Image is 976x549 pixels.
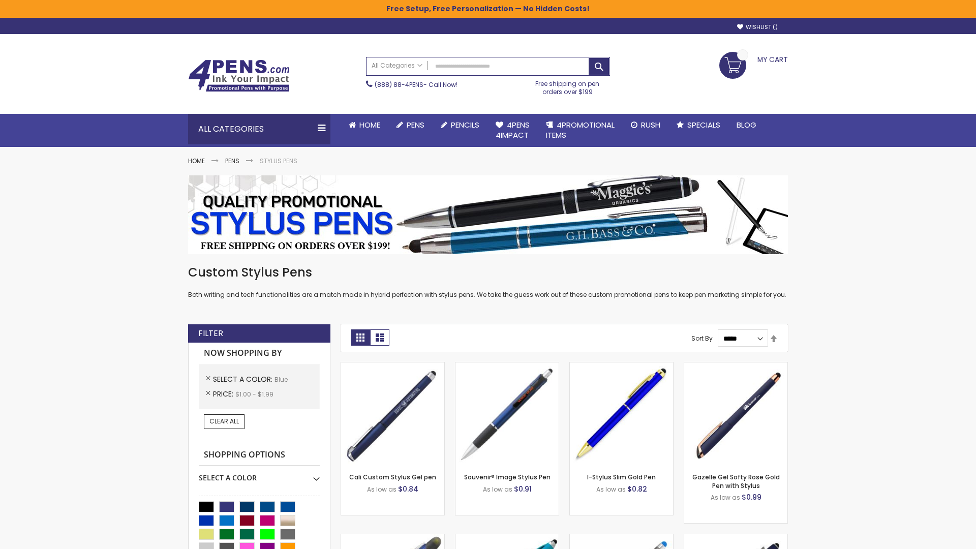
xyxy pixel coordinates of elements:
[737,119,756,130] span: Blog
[204,414,245,429] a: Clear All
[225,157,239,165] a: Pens
[274,375,288,384] span: Blue
[684,362,787,371] a: Gazelle Gel Softy Rose Gold Pen with Stylus-Blue
[433,114,487,136] a: Pencils
[641,119,660,130] span: Rush
[375,80,457,89] span: - Call Now!
[483,485,512,494] span: As low as
[692,473,780,490] a: Gazelle Gel Softy Rose Gold Pen with Stylus
[198,328,223,339] strong: Filter
[260,157,297,165] strong: Stylus Pens
[341,362,444,371] a: Cali Custom Stylus Gel pen-Blue
[375,80,423,89] a: (888) 88-4PENS
[570,362,673,466] img: I-Stylus Slim Gold-Blue
[451,119,479,130] span: Pencils
[538,114,623,147] a: 4PROMOTIONALITEMS
[188,264,788,299] div: Both writing and tech functionalities are a match made in hybrid perfection with stylus pens. We ...
[351,329,370,346] strong: Grid
[359,119,380,130] span: Home
[711,493,740,502] span: As low as
[691,334,713,343] label: Sort By
[455,362,559,371] a: Souvenir® Image Stylus Pen-Blue
[388,114,433,136] a: Pens
[742,492,761,502] span: $0.99
[455,362,559,466] img: Souvenir® Image Stylus Pen-Blue
[546,119,615,140] span: 4PROMOTIONAL ITEMS
[199,343,320,364] strong: Now Shopping by
[188,175,788,254] img: Stylus Pens
[398,484,418,494] span: $0.84
[349,473,436,481] a: Cali Custom Stylus Gel pen
[487,114,538,147] a: 4Pens4impact
[596,485,626,494] span: As low as
[687,119,720,130] span: Specials
[407,119,424,130] span: Pens
[372,62,422,70] span: All Categories
[341,114,388,136] a: Home
[737,23,778,31] a: Wishlist
[188,264,788,281] h1: Custom Stylus Pens
[570,362,673,371] a: I-Stylus Slim Gold-Blue
[188,59,290,92] img: 4Pens Custom Pens and Promotional Products
[587,473,656,481] a: I-Stylus Slim Gold Pen
[668,114,728,136] a: Specials
[199,444,320,466] strong: Shopping Options
[525,76,611,96] div: Free shipping on pen orders over $199
[455,534,559,542] a: Neon Stylus Highlighter-Pen Combo-Blue
[728,114,765,136] a: Blog
[627,484,647,494] span: $0.82
[367,485,396,494] span: As low as
[188,114,330,144] div: All Categories
[213,374,274,384] span: Select A Color
[514,484,532,494] span: $0.91
[199,466,320,483] div: Select A Color
[341,362,444,466] img: Cali Custom Stylus Gel pen-Blue
[213,389,235,399] span: Price
[570,534,673,542] a: Islander Softy Gel with Stylus - ColorJet Imprint-Blue
[496,119,530,140] span: 4Pens 4impact
[341,534,444,542] a: Souvenir® Jalan Highlighter Stylus Pen Combo-Blue
[623,114,668,136] a: Rush
[209,417,239,425] span: Clear All
[367,57,428,74] a: All Categories
[235,390,273,399] span: $1.00 - $1.99
[464,473,551,481] a: Souvenir® Image Stylus Pen
[188,157,205,165] a: Home
[684,534,787,542] a: Custom Soft Touch® Metal Pens with Stylus-Blue
[684,362,787,466] img: Gazelle Gel Softy Rose Gold Pen with Stylus-Blue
